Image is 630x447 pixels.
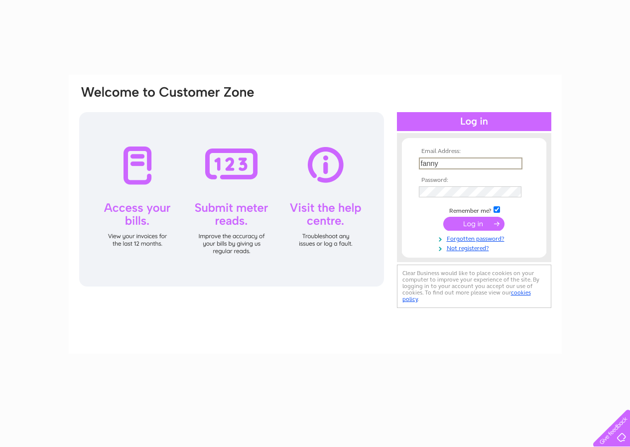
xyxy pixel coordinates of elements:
[416,148,532,155] th: Email Address:
[419,233,532,243] a: Forgotten password?
[416,177,532,184] th: Password:
[402,289,531,302] a: cookies policy
[419,243,532,252] a: Not registered?
[397,265,551,308] div: Clear Business would like to place cookies on your computer to improve your experience of the sit...
[443,217,504,231] input: Submit
[416,205,532,215] td: Remember me?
